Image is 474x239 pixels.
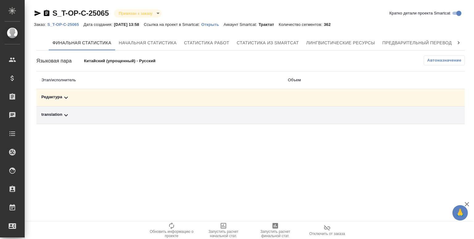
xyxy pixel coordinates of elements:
[144,22,201,27] p: Ссылка на проект в Smartcat:
[184,39,229,47] span: Статистика работ
[119,39,177,47] span: Начальная статистика
[424,55,465,65] button: Автоназначение
[237,39,299,47] span: Статистика из Smartcat
[306,39,375,47] span: Лингвистические ресурсы
[455,206,465,219] span: 🙏
[279,22,324,27] p: Количество сегментов:
[34,10,41,17] button: Скопировать ссылку для ЯМессенджера
[47,22,83,27] a: S_T-OP-C-25065
[41,94,278,101] div: Toggle Row Expanded
[452,205,468,221] button: 🙏
[201,22,223,27] a: Открыть
[43,10,50,17] button: Скопировать ссылку
[117,11,154,16] button: Привязан к заказу
[259,22,279,27] p: Трактат
[41,111,278,119] div: Toggle Row Expanded
[224,22,259,27] p: Аккаунт Smartcat:
[36,57,84,65] div: Языковая пара
[389,10,450,16] span: Кратко детали проекта Smartcat
[34,22,47,27] p: Заказ:
[52,9,109,17] a: S_T-OP-C-25065
[382,39,452,47] span: Предварительный перевод
[427,57,461,63] span: Автоназначение
[84,58,179,64] p: Китайский (упрощенный) - Русский
[114,22,144,27] p: [DATE] 13:58
[36,71,283,89] th: Этап/исполнитель
[324,22,335,27] p: 362
[52,39,111,47] span: Финальная статистика
[84,22,114,27] p: Дата создания:
[114,9,162,18] div: Привязан к заказу
[283,71,410,89] th: Объем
